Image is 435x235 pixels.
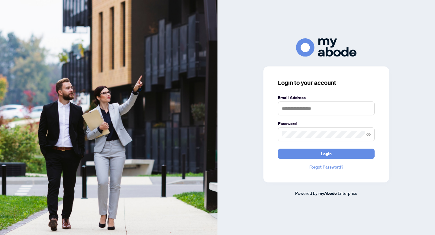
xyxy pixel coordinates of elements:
[321,149,332,159] span: Login
[278,120,375,127] label: Password
[366,132,371,137] span: eye-invisible
[338,190,357,196] span: Enterprise
[278,164,375,170] a: Forgot Password?
[278,94,375,101] label: Email Address
[296,38,356,57] img: ma-logo
[295,190,317,196] span: Powered by
[278,149,375,159] button: Login
[318,190,337,197] a: myAbode
[278,79,375,87] h3: Login to your account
